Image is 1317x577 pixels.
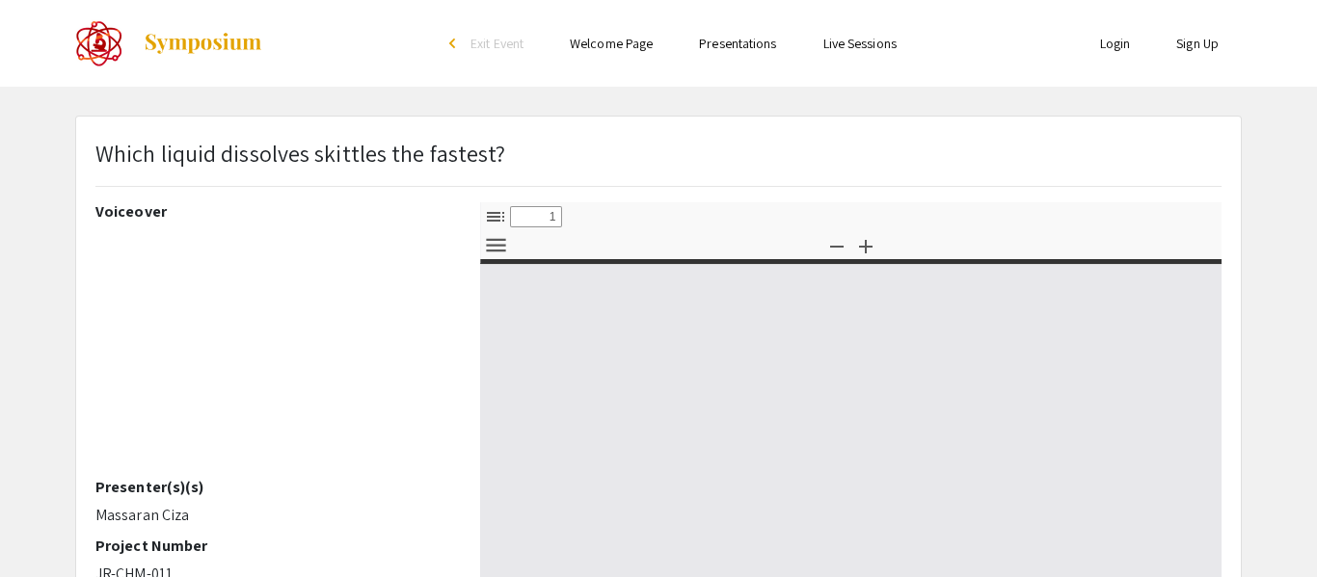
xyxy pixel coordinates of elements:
button: Toggle Sidebar [479,202,512,230]
a: Sign Up [1176,35,1219,52]
button: Zoom Out [820,231,853,259]
h2: Project Number [95,537,451,555]
span: Exit Event [470,35,524,52]
a: The 2022 CoorsTek Denver Metro Regional Science and Engineering Fair [75,19,263,67]
a: Login [1100,35,1131,52]
img: Symposium by ForagerOne [143,32,263,55]
a: Welcome Page [570,35,653,52]
button: Tools [479,231,512,259]
img: The 2022 CoorsTek Denver Metro Regional Science and Engineering Fair [75,19,123,67]
h2: Voiceover [95,202,451,221]
p: Massaran Ciza [95,504,451,527]
a: Presentations [699,35,776,52]
a: Live Sessions [823,35,897,52]
div: arrow_back_ios [449,38,461,49]
iframe: YouTube video player [95,228,451,478]
button: Zoom In [849,231,882,259]
input: Page [510,206,562,227]
p: Which liquid dissolves skittles the fastest? [95,136,505,170]
h2: Presenter(s)(s) [95,478,451,496]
